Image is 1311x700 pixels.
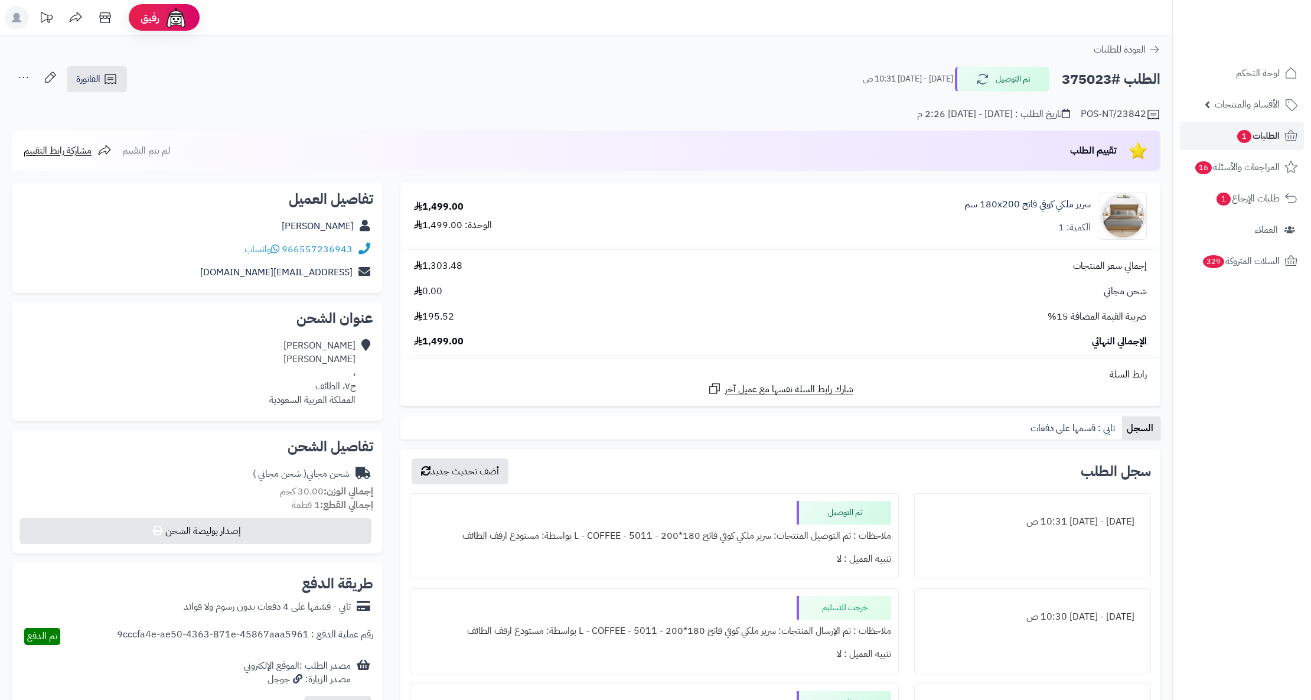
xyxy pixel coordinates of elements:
[19,518,371,544] button: إصدار بوليصة الشحن
[1203,255,1224,268] span: 329
[253,467,306,481] span: ( شحن مجاني )
[164,6,188,30] img: ai-face.png
[414,259,462,273] span: 1,303.48
[1026,416,1122,440] a: تابي : قسمها على دفعات
[1062,67,1160,92] h2: الطلب #375023
[1100,193,1146,240] img: 1743078669-110101050031-90x90.jpg
[955,67,1049,92] button: تم التوصيل
[1058,221,1091,235] div: الكمية: 1
[1180,184,1304,213] a: طلبات الإرجاع1
[405,368,1156,382] div: رابط السلة
[1122,416,1160,440] a: السجل
[21,439,373,454] h2: تفاصيل الشحن
[280,484,373,499] small: 30.00 كجم
[797,596,891,620] div: خرجت للتسليم
[1094,43,1160,57] a: العودة للطلبات
[1048,310,1147,324] span: ضريبة القيمة المضافة 15%
[1215,190,1280,207] span: طلبات الإرجاع
[141,11,159,25] span: رفيق
[1237,130,1251,143] span: 1
[1081,108,1160,122] div: POS-NT/23842
[122,144,170,158] span: لم يتم التقييم
[1180,122,1304,150] a: الطلبات1
[200,265,353,279] a: [EMAIL_ADDRESS][DOMAIN_NAME]
[244,242,279,256] a: واتساب
[21,192,373,206] h2: تفاصيل العميل
[31,6,61,32] a: تحديثات المنصة
[1194,159,1280,175] span: المراجعات والأسئلة
[76,72,100,86] span: الفاتورة
[21,311,373,325] h2: عنوان الشحن
[302,577,373,591] h2: طريقة الدفع
[1081,464,1151,478] h3: سجل الطلب
[1236,128,1280,144] span: الطلبات
[1070,144,1117,158] span: تقييم الطلب
[24,144,92,158] span: مشاركة رابط التقييم
[725,383,853,396] span: شارك رابط السلة نفسها مع عميل آخر
[418,643,891,666] div: تنبيه العميل : لا
[67,66,127,92] a: الفاتورة
[244,659,351,686] div: مصدر الطلب :الموقع الإلكتروني
[414,219,492,232] div: الوحدة: 1,499.00
[418,525,891,548] div: ملاحظات : تم التوصيل المنتجات: سرير ملكي كوفي فاتح 180*200 - L - COFFEE - 5011 بواسطة: مستودع ارف...
[269,339,356,406] div: [PERSON_NAME] [PERSON_NAME] ، ج٧، الطائف المملكة العربية السعودية
[27,629,57,643] span: تم الدفع
[244,673,351,686] div: مصدر الزيارة: جوجل
[418,620,891,643] div: ملاحظات : تم الإرسال المنتجات: سرير ملكي كوفي فاتح 180*200 - L - COFFEE - 5011 بواسطة: مستودع ارف...
[1180,153,1304,181] a: المراجعات والأسئلة16
[1236,65,1280,82] span: لوحة التحكم
[282,219,354,233] a: [PERSON_NAME]
[917,108,1070,121] div: تاريخ الطلب : [DATE] - [DATE] 2:26 م
[1180,247,1304,275] a: السلات المتروكة329
[24,144,112,158] a: مشاركة رابط التقييم
[117,628,373,645] div: رقم عملية الدفع : 9cccfa4e-ae50-4363-871e-45867aaa5961
[282,242,353,256] a: 966557236943
[1255,222,1278,238] span: العملاء
[1073,259,1147,273] span: إجمالي سعر المنتجات
[1217,193,1231,206] span: 1
[253,467,350,481] div: شحن مجاني
[964,198,1091,211] a: سرير ملكي كوفي فاتح 180x200 سم
[414,200,464,214] div: 1,499.00
[320,498,373,512] strong: إجمالي القطع:
[324,484,373,499] strong: إجمالي الوزن:
[414,310,454,324] span: 195.52
[412,458,508,484] button: أضف تحديث جديد
[1195,161,1212,174] span: 16
[922,510,1143,533] div: [DATE] - [DATE] 10:31 ص
[1092,335,1147,349] span: الإجمالي النهائي
[922,605,1143,629] div: [DATE] - [DATE] 10:30 ص
[184,600,351,614] div: تابي - قسّمها على 4 دفعات بدون رسوم ولا فوائد
[1202,253,1280,269] span: السلات المتروكة
[1094,43,1146,57] span: العودة للطلبات
[797,501,891,525] div: تم التوصيل
[1215,96,1280,113] span: الأقسام والمنتجات
[414,285,442,298] span: 0.00
[707,382,853,396] a: شارك رابط السلة نفسها مع عميل آخر
[1104,285,1147,298] span: شحن مجاني
[414,335,464,349] span: 1,499.00
[863,73,953,85] small: [DATE] - [DATE] 10:31 ص
[1180,216,1304,244] a: العملاء
[292,498,373,512] small: 1 قطعة
[418,548,891,571] div: تنبيه العميل : لا
[1180,59,1304,87] a: لوحة التحكم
